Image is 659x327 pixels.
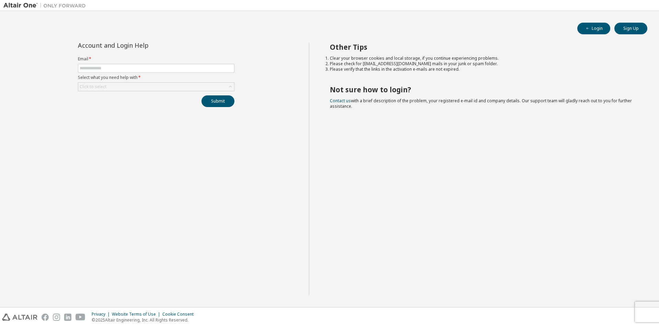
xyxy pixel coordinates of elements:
img: Altair One [3,2,89,9]
img: linkedin.svg [64,314,71,321]
button: Submit [201,95,234,107]
img: instagram.svg [53,314,60,321]
h2: Not sure how to login? [330,85,635,94]
img: altair_logo.svg [2,314,37,321]
img: youtube.svg [76,314,85,321]
h2: Other Tips [330,43,635,51]
li: Clear your browser cookies and local storage, if you continue experiencing problems. [330,56,635,61]
div: Click to select [80,84,106,90]
li: Please check for [EMAIL_ADDRESS][DOMAIN_NAME] mails in your junk or spam folder. [330,61,635,67]
button: Login [577,23,610,34]
div: Cookie Consent [162,312,198,317]
div: Account and Login Help [78,43,203,48]
div: Privacy [92,312,112,317]
button: Sign Up [614,23,647,34]
span: with a brief description of the problem, your registered e-mail id and company details. Our suppo... [330,98,632,109]
li: Please verify that the links in the activation e-mails are not expired. [330,67,635,72]
label: Email [78,56,234,62]
div: Website Terms of Use [112,312,162,317]
div: Click to select [78,83,234,91]
p: © 2025 Altair Engineering, Inc. All Rights Reserved. [92,317,198,323]
label: Select what you need help with [78,75,234,80]
a: Contact us [330,98,351,104]
img: facebook.svg [42,314,49,321]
